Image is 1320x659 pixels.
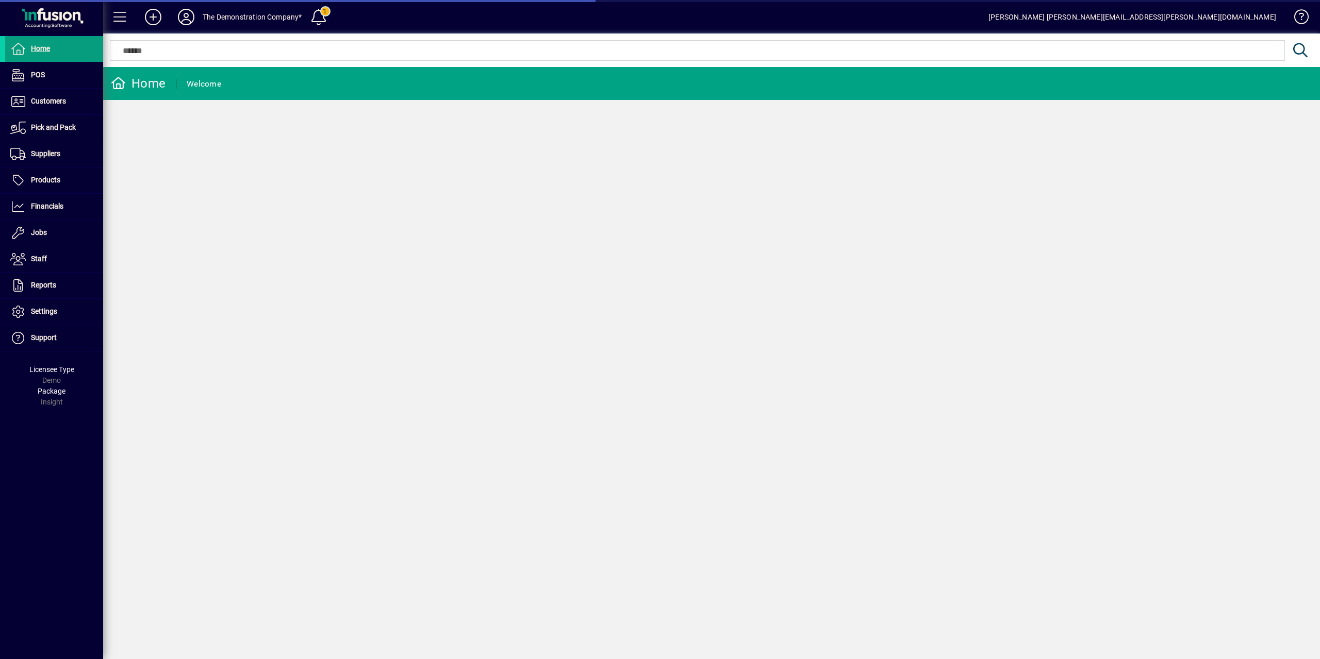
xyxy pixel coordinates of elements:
[5,141,103,167] a: Suppliers
[31,228,47,236] span: Jobs
[29,365,74,374] span: Licensee Type
[31,176,60,184] span: Products
[5,299,103,325] a: Settings
[31,123,76,131] span: Pick and Pack
[5,62,103,88] a: POS
[1286,2,1307,36] a: Knowledge Base
[31,149,60,158] span: Suppliers
[5,194,103,219] a: Financials
[5,325,103,351] a: Support
[31,71,45,79] span: POS
[988,9,1276,25] div: [PERSON_NAME] [PERSON_NAME][EMAIL_ADDRESS][PERSON_NAME][DOMAIN_NAME]
[5,273,103,298] a: Reports
[137,8,170,26] button: Add
[31,44,50,53] span: Home
[31,97,66,105] span: Customers
[31,307,57,315] span: Settings
[170,8,203,26] button: Profile
[38,387,65,395] span: Package
[31,202,63,210] span: Financials
[5,89,103,114] a: Customers
[31,333,57,342] span: Support
[111,75,166,92] div: Home
[31,281,56,289] span: Reports
[5,167,103,193] a: Products
[5,115,103,141] a: Pick and Pack
[31,255,47,263] span: Staff
[5,220,103,246] a: Jobs
[203,9,302,25] div: The Demonstration Company*
[187,76,221,92] div: Welcome
[5,246,103,272] a: Staff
